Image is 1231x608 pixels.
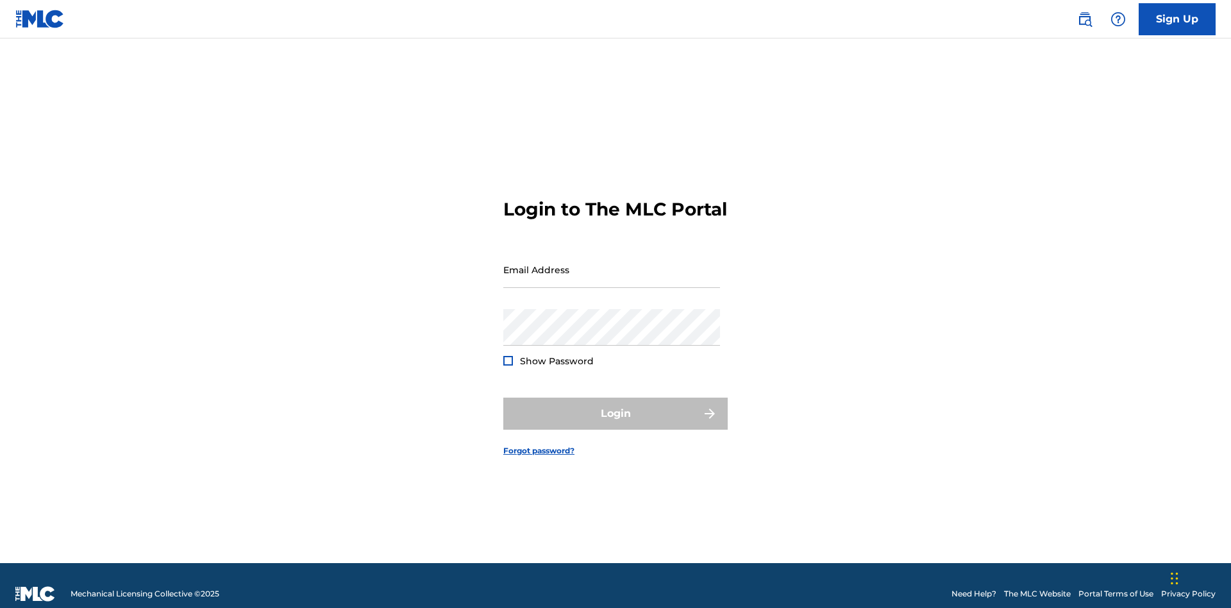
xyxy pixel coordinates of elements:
[15,586,55,602] img: logo
[71,588,219,600] span: Mechanical Licensing Collective © 2025
[503,445,574,457] a: Forgot password?
[520,355,594,367] span: Show Password
[15,10,65,28] img: MLC Logo
[951,588,996,600] a: Need Help?
[1171,559,1178,598] div: Drag
[1078,588,1153,600] a: Portal Terms of Use
[1077,12,1093,27] img: search
[1167,546,1231,608] iframe: Chat Widget
[1072,6,1098,32] a: Public Search
[503,198,727,221] h3: Login to The MLC Portal
[1105,6,1131,32] div: Help
[1110,12,1126,27] img: help
[1139,3,1216,35] a: Sign Up
[1004,588,1071,600] a: The MLC Website
[1161,588,1216,600] a: Privacy Policy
